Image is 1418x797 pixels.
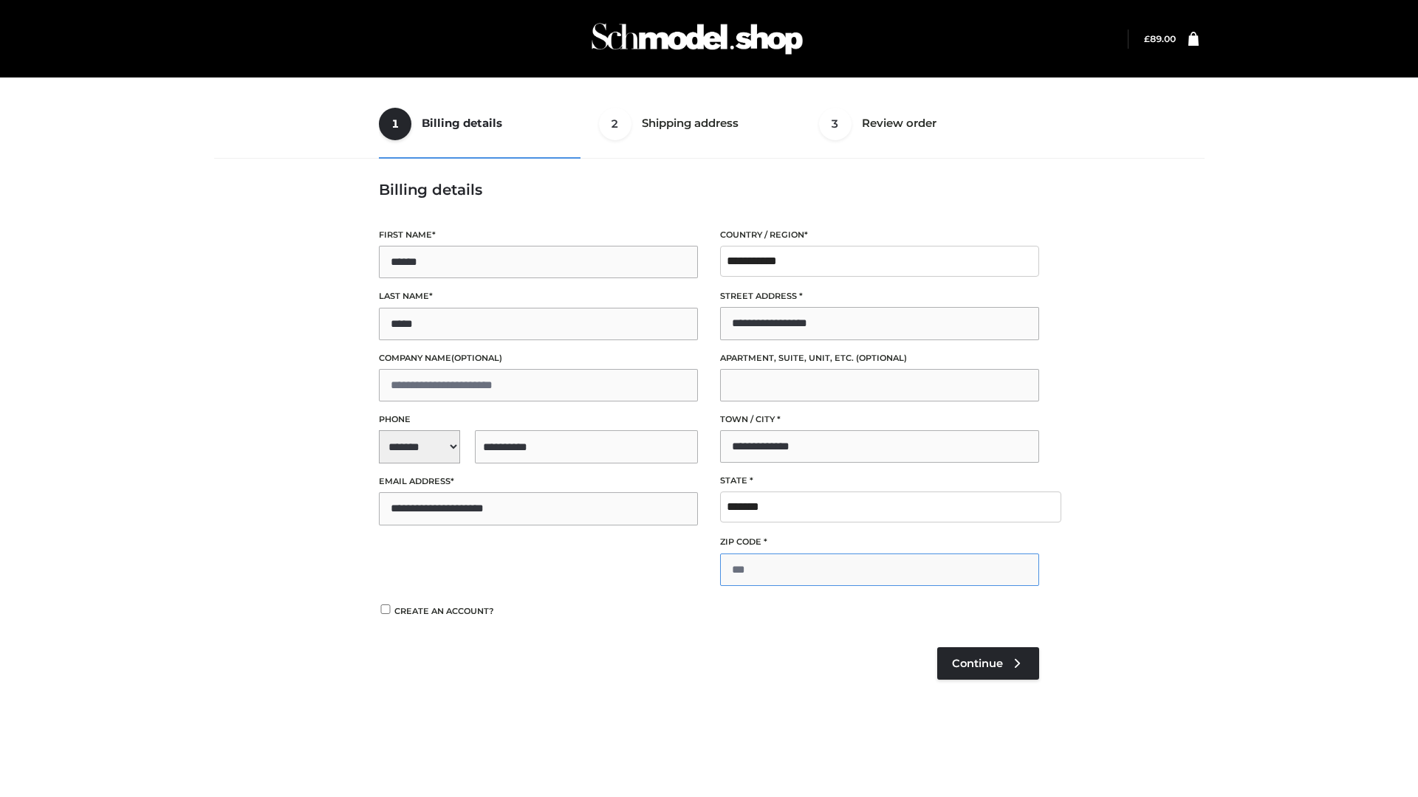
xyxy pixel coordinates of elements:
a: £89.00 [1144,33,1176,44]
input: Create an account? [379,604,392,614]
h3: Billing details [379,181,1039,199]
bdi: 89.00 [1144,33,1176,44]
label: Country / Region [720,228,1039,242]
span: £ [1144,33,1150,44]
label: Phone [379,413,698,427]
img: Schmodel Admin 964 [586,10,808,68]
label: Email address [379,475,698,489]
span: Create an account? [394,606,494,616]
label: Last name [379,289,698,303]
label: State [720,474,1039,488]
label: Town / City [720,413,1039,427]
span: (optional) [451,353,502,363]
label: First name [379,228,698,242]
a: Continue [937,647,1039,680]
label: ZIP Code [720,535,1039,549]
label: Apartment, suite, unit, etc. [720,351,1039,365]
label: Street address [720,289,1039,303]
span: (optional) [856,353,907,363]
span: Continue [952,657,1003,670]
label: Company name [379,351,698,365]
